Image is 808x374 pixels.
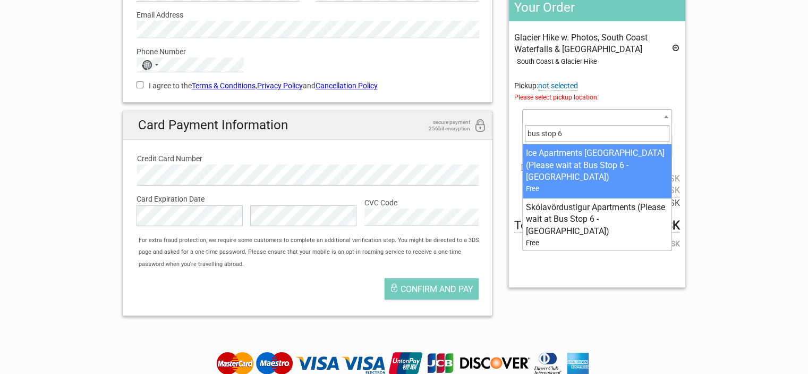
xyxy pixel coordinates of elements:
button: Open LiveChat chat widget [122,16,135,29]
span: secure payment 256bit encryption [417,119,470,132]
span: Of which VAT: [514,238,679,250]
div: Free [526,183,668,195]
div: Ice Apartments [GEOGRAPHIC_DATA] (Please wait at Bus Stop 6 - [GEOGRAPHIC_DATA]) [526,147,668,183]
strong: 4.737 ISK [648,238,680,250]
div: Skólavördustigur Apartments (Please wait at Bus Stop 6 - [GEOGRAPHIC_DATA]) [526,202,668,237]
label: I agree to the , and [137,80,479,92]
a: Terms & Conditions [192,81,256,90]
strong: 47.800 ISK [625,220,680,231]
button: Selected country [137,58,164,72]
span: [DATE] @ 08:00 [514,161,679,173]
label: Credit Card Number [137,153,479,164]
i: 256bit encryption [474,119,487,134]
span: Pickup: [514,81,679,104]
h2: Card Payment Information [123,111,492,139]
label: Card Expiration Date [137,193,479,205]
a: Privacy Policy [257,81,303,90]
label: CVC Code [364,197,479,209]
span: Please select pickup location. [514,92,679,103]
span: Confirm and pay [401,284,473,294]
div: South Coast & Glacier Hike [517,56,679,68]
div: For extra fraud protection, we require some customers to complete an additional verification step... [133,235,492,270]
label: Email Address [137,9,479,21]
button: Confirm and pay [385,278,479,300]
span: Total to be paid [514,220,679,232]
div: Free [526,237,668,249]
span: Change pickup place [538,81,578,90]
p: We're away right now. Please check back later! [15,19,120,27]
label: Phone Number [137,46,479,57]
a: Cancellation Policy [316,81,378,90]
span: Glacier Hike w. Photos, South Coast Waterfalls & [GEOGRAPHIC_DATA] [514,32,648,54]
